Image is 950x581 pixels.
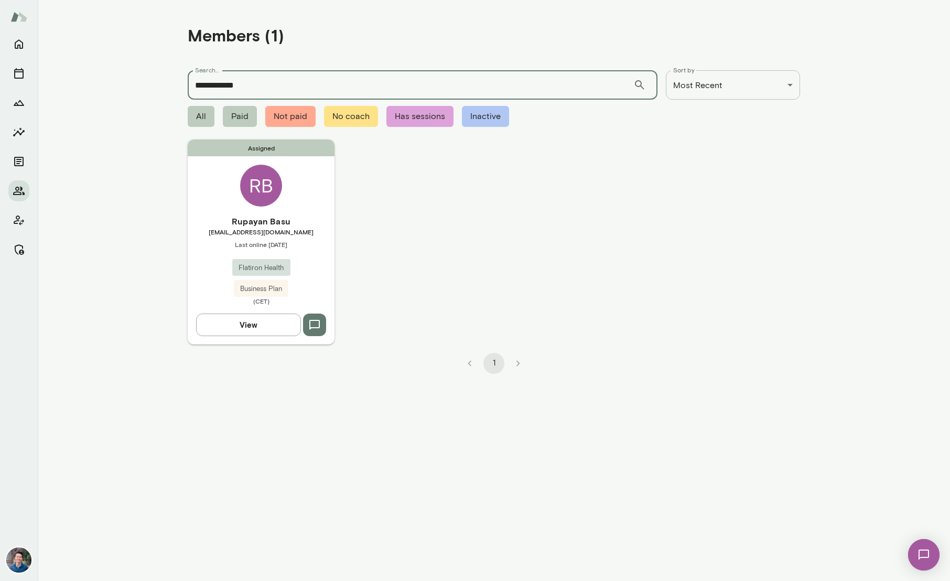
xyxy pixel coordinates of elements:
[10,7,27,27] img: Mento
[666,70,800,100] div: Most Recent
[458,353,530,374] nav: pagination navigation
[483,353,504,374] button: page 1
[8,34,29,55] button: Home
[188,25,284,45] h4: Members (1)
[265,106,316,127] span: Not paid
[8,239,29,260] button: Manage
[188,297,334,305] span: (CET)
[188,345,800,374] div: pagination
[195,66,219,74] label: Search...
[188,139,334,156] span: Assigned
[8,92,29,113] button: Growth Plan
[462,106,509,127] span: Inactive
[223,106,257,127] span: Paid
[240,165,282,207] div: RB
[234,284,288,294] span: Business Plan
[8,122,29,143] button: Insights
[8,210,29,231] button: Client app
[386,106,454,127] span: Has sessions
[8,151,29,172] button: Documents
[188,228,334,236] span: [EMAIL_ADDRESS][DOMAIN_NAME]
[324,106,378,127] span: No coach
[8,63,29,84] button: Sessions
[188,240,334,249] span: Last online [DATE]
[188,106,214,127] span: All
[232,263,290,273] span: Flatiron Health
[8,180,29,201] button: Members
[673,66,695,74] label: Sort by
[188,215,334,228] h6: Rupayan Basu
[196,314,301,336] button: View
[6,547,31,573] img: Alex Yu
